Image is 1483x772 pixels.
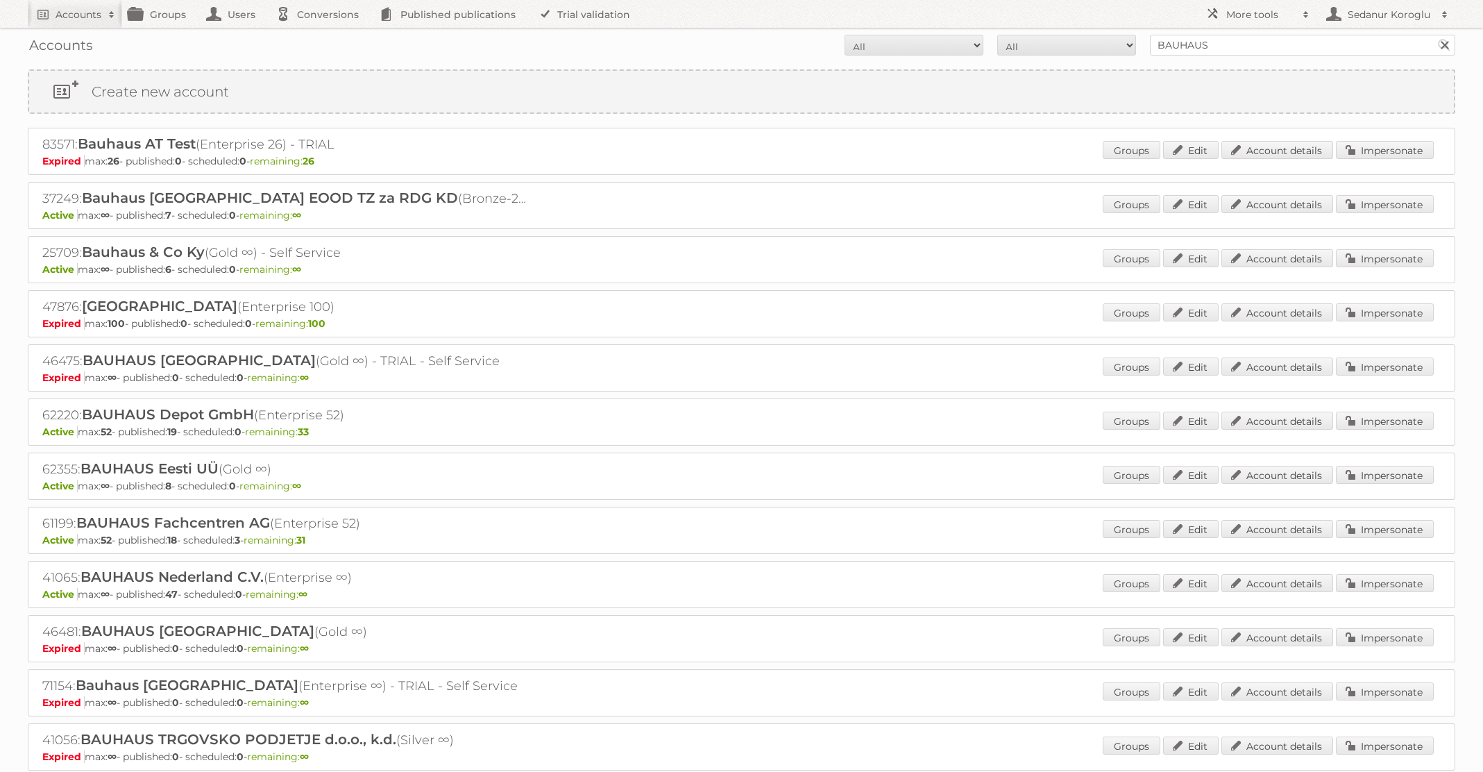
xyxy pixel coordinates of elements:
span: remaining: [255,317,325,330]
h2: 62355: (Gold ∞) [42,460,528,478]
a: Edit [1163,682,1219,700]
a: Impersonate [1336,249,1434,267]
p: max: - published: - scheduled: - [42,155,1441,167]
span: Expired [42,155,85,167]
strong: ∞ [108,750,117,763]
strong: 8 [165,480,171,492]
a: Edit [1163,574,1219,592]
span: Bauhaus [GEOGRAPHIC_DATA] [76,677,298,694]
a: Impersonate [1336,466,1434,484]
a: Groups [1103,682,1160,700]
strong: 0 [235,426,241,438]
strong: 3 [235,534,240,546]
h2: 46475: (Gold ∞) - TRIAL - Self Service [42,352,528,370]
span: Expired [42,642,85,655]
span: BAUHAUS [GEOGRAPHIC_DATA] [81,623,314,639]
span: Active [42,426,78,438]
h2: 25709: (Gold ∞) - Self Service [42,244,528,262]
a: Impersonate [1336,195,1434,213]
a: Edit [1163,737,1219,755]
strong: 18 [167,534,177,546]
strong: 0 [245,317,252,330]
h2: 46481: (Gold ∞) [42,623,528,641]
p: max: - published: - scheduled: - [42,534,1441,546]
a: Groups [1103,737,1160,755]
h2: 62220: (Enterprise 52) [42,406,528,424]
a: Impersonate [1336,303,1434,321]
span: Expired [42,750,85,763]
p: max: - published: - scheduled: - [42,480,1441,492]
h2: 71154: (Enterprise ∞) - TRIAL - Self Service [42,677,528,695]
strong: 0 [180,317,187,330]
a: Impersonate [1336,737,1434,755]
span: remaining: [247,371,309,384]
a: Account details [1221,303,1333,321]
a: Edit [1163,358,1219,376]
a: Edit [1163,195,1219,213]
a: Account details [1221,358,1333,376]
span: remaining: [247,750,309,763]
strong: ∞ [292,480,301,492]
h2: 41065: (Enterprise ∞) [42,569,528,587]
a: Edit [1163,249,1219,267]
strong: 33 [298,426,309,438]
a: Impersonate [1336,141,1434,159]
strong: ∞ [292,263,301,276]
strong: ∞ [101,209,110,221]
strong: ∞ [101,480,110,492]
strong: 7 [165,209,171,221]
span: remaining: [245,426,309,438]
h2: Accounts [56,8,101,22]
p: max: - published: - scheduled: - [42,426,1441,438]
strong: 0 [229,209,236,221]
a: Account details [1221,195,1333,213]
span: remaining: [239,209,301,221]
h2: 83571: (Enterprise 26) - TRIAL [42,135,528,153]
span: Expired [42,371,85,384]
span: BAUHAUS Depot GmbH [82,406,254,423]
p: max: - published: - scheduled: - [42,750,1441,763]
strong: 0 [229,263,236,276]
strong: 100 [308,317,325,330]
span: BAUHAUS TRGOVSKO PODJETJE d.o.o., k.d. [80,731,396,748]
span: BAUHAUS Eesti UÜ [80,460,219,477]
h2: 37249: (Bronze-2023 ∞) [42,190,528,208]
span: Bauhaus & Co Ky [82,244,205,260]
a: Groups [1103,628,1160,646]
a: Groups [1103,195,1160,213]
span: remaining: [247,696,309,709]
strong: 31 [296,534,305,546]
strong: 0 [237,642,244,655]
strong: ∞ [300,696,309,709]
strong: ∞ [108,642,117,655]
a: Groups [1103,466,1160,484]
strong: ∞ [292,209,301,221]
strong: ∞ [101,588,110,601]
strong: 0 [172,371,179,384]
a: Account details [1221,628,1333,646]
strong: ∞ [298,588,307,601]
strong: ∞ [108,371,117,384]
a: Create new account [29,71,1454,112]
a: Edit [1163,466,1219,484]
strong: 0 [175,155,182,167]
span: [GEOGRAPHIC_DATA] [82,298,237,314]
p: max: - published: - scheduled: - [42,209,1441,221]
a: Impersonate [1336,412,1434,430]
strong: ∞ [300,750,309,763]
a: Groups [1103,303,1160,321]
a: Account details [1221,412,1333,430]
p: max: - published: - scheduled: - [42,263,1441,276]
a: Impersonate [1336,628,1434,646]
strong: 0 [237,750,244,763]
span: remaining: [247,642,309,655]
h2: 61199: (Enterprise 52) [42,514,528,532]
a: Impersonate [1336,682,1434,700]
a: Groups [1103,249,1160,267]
a: Groups [1103,520,1160,538]
span: Active [42,480,78,492]
a: Account details [1221,520,1333,538]
strong: 0 [172,750,179,763]
span: Active [42,263,78,276]
strong: 52 [101,534,112,546]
